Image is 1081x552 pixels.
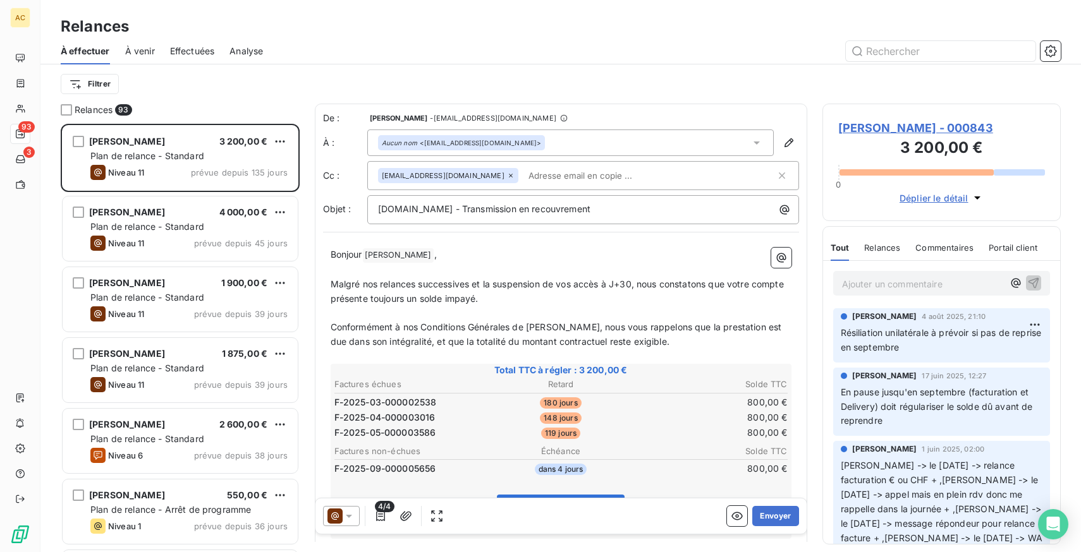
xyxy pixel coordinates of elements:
span: En pause jusqu'en septembre (facturation et Delivery) doit régulariser le solde dû avant de repre... [841,387,1035,426]
span: F-2025-03-000002538 [334,396,437,409]
span: prévue depuis 36 jours [194,521,288,531]
span: [EMAIL_ADDRESS][DOMAIN_NAME] [382,172,504,179]
span: Relances [864,243,900,253]
span: prévue depuis 39 jours [194,380,288,390]
span: 93 [18,121,35,133]
span: Niveau 11 [108,309,144,319]
span: prévue depuis 39 jours [194,309,288,319]
span: [PERSON_NAME] [89,419,165,429]
td: F-2025-09-000005656 [334,462,484,476]
span: [DOMAIN_NAME] - Transmission en recouvrement [378,203,591,214]
span: prévue depuis 38 jours [194,450,288,460]
span: Tout [831,243,850,253]
th: Solde TTC [637,445,788,458]
div: grid [61,124,300,552]
em: Aucun nom [382,138,417,147]
td: 800,00 € [637,426,788,440]
span: [PERSON_NAME] [363,248,434,263]
span: Effectuées [170,45,215,57]
h3: Relances [61,15,129,38]
span: [PERSON_NAME] - 000843 [838,119,1046,136]
span: [PERSON_NAME] [370,114,428,122]
span: Bonjour [331,249,362,260]
span: 550,00 € [227,489,267,500]
span: Plan de relance - Standard [90,292,204,303]
span: À venir [125,45,155,57]
span: Total TTC à régler : 3 200,00 € [333,364,790,376]
span: [PERSON_NAME] [89,277,165,288]
span: dans 4 jours [535,464,587,475]
span: Plan de relance - Standard [90,150,204,161]
div: <[EMAIL_ADDRESS][DOMAIN_NAME]> [382,138,542,147]
span: prévue depuis 135 jours [191,167,288,177]
span: Portail client [989,243,1037,253]
img: Logo LeanPay [10,524,30,544]
span: prévue depuis 45 jours [194,238,288,248]
span: Niveau 1 [108,521,141,531]
span: Résiliation unilatérale à prévoir si pas de reprise en septembre [841,327,1044,352]
span: 3 [23,147,35,158]
div: Open Intercom Messenger [1038,509,1068,539]
span: Niveau 6 [108,450,143,460]
span: Plan de relance - Standard [90,221,204,232]
span: Niveau 11 [108,238,144,248]
span: 3 200,00 € [219,136,268,147]
span: [PERSON_NAME] [852,311,917,322]
span: Objet : [323,203,351,214]
td: 800,00 € [637,411,788,424]
th: Échéance [486,445,636,458]
span: 148 jours [540,412,581,424]
label: À : [323,136,367,149]
span: Plan de relance - Standard [90,433,204,444]
span: F-2025-05-000003586 [334,426,436,439]
span: [PERSON_NAME] [89,207,165,217]
button: Filtrer [61,74,119,94]
span: [PERSON_NAME] [89,489,165,500]
th: Solde TTC [637,378,788,391]
span: Relances [75,104,113,116]
h3: 3 200,00 € [838,136,1046,162]
span: Plan de relance - Arrêt de programme [90,504,251,515]
th: Factures échues [334,378,484,391]
th: Retard [486,378,636,391]
span: [PERSON_NAME] [852,443,917,455]
th: Factures non-échues [334,445,484,458]
span: Plan de relance - Standard [90,363,204,373]
span: - [EMAIL_ADDRESS][DOMAIN_NAME] [430,114,556,122]
span: À effectuer [61,45,110,57]
td: 800,00 € [637,462,788,476]
span: Analyse [229,45,263,57]
span: 93 [115,104,131,116]
button: Déplier le détail [896,191,987,205]
td: 800,00 € [637,395,788,409]
span: Malgré nos relances successives et la suspension de vos accès à J+30, nous constatons que votre c... [331,279,786,304]
span: 1 juin 2025, 02:00 [922,445,984,453]
span: Niveau 11 [108,380,144,390]
span: 4 000,00 € [219,207,268,217]
input: Rechercher [846,41,1035,61]
span: [PERSON_NAME] [852,370,917,381]
span: De : [323,112,367,124]
span: Conformément à nos Conditions Générales de [PERSON_NAME], nous vous rappelons que la prestation e... [331,321,785,347]
span: 1 875,00 € [222,348,268,359]
input: Adresse email en copie ... [523,166,669,185]
span: 17 juin 2025, 12:27 [922,372,986,380]
span: Niveau 11 [108,167,144,177]
span: F-2025-04-000003016 [334,411,436,424]
span: , [434,249,437,260]
span: 1 900,00 € [221,277,268,288]
span: 119 jours [541,428,580,439]
span: 4 août 2025, 21:10 [922,313,986,320]
span: 2 600,00 € [219,419,268,429]
span: 4/4 [375,501,394,512]
span: Déplier le détail [900,191,968,205]
span: Commentaires [915,243,974,253]
span: [PERSON_NAME] [89,348,165,359]
div: AC [10,8,30,28]
span: [PERSON_NAME] [89,136,165,147]
label: Cc : [323,169,367,182]
span: 180 jours [540,397,581,409]
button: Envoyer [752,506,798,526]
span: 0 [836,179,841,189]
